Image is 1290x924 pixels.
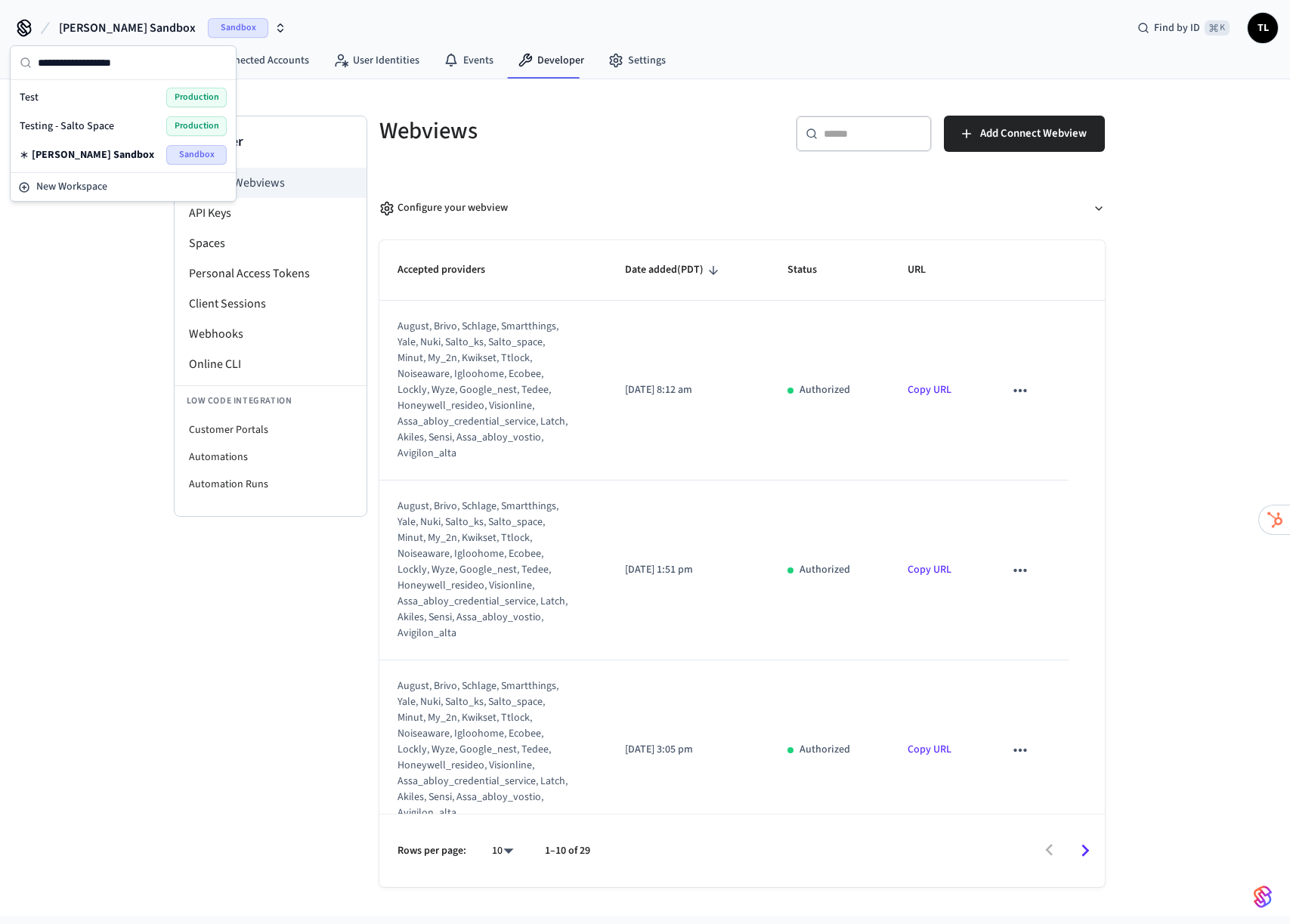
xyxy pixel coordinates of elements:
span: URL [908,258,945,282]
div: Suggestions [11,80,236,172]
div: Configure your webview [379,200,508,216]
span: Test [20,90,39,105]
p: [DATE] 1:51 pm [625,562,751,578]
li: API Keys [175,198,367,228]
p: [DATE] 8:12 am [625,382,751,398]
button: Configure your webview [379,188,1105,228]
span: Add Connect Webview [980,124,1087,144]
span: Find by ID [1154,20,1200,36]
div: august, brivo, schlage, smartthings, yale, nuki, salto_ks, salto_space, minut, my_2n, kwikset, tt... [398,499,571,641]
a: Copy URL [908,562,951,577]
a: Connected Accounts [184,47,321,74]
span: [PERSON_NAME] Sandbox [32,147,154,162]
div: august, brivo, schlage, smartthings, yale, nuki, salto_ks, salto_space, minut, my_2n, kwikset, tt... [398,319,571,462]
span: Sandbox [166,145,227,165]
span: New Workspace [36,179,107,195]
li: Automation Runs [175,471,367,498]
p: [DATE] 3:05 pm [625,742,751,758]
a: Developer [506,47,596,74]
p: Authorized [800,562,850,578]
p: Rows per page: [398,843,466,859]
div: august, brivo, schlage, smartthings, yale, nuki, salto_ks, salto_space, minut, my_2n, kwikset, tt... [398,678,571,821]
p: Authorized [800,742,850,758]
li: Online CLI [175,349,367,379]
button: New Workspace [12,175,234,199]
li: Automations [175,443,367,471]
p: 1–10 of 29 [545,843,590,859]
button: Add Connect Webview [944,116,1105,152]
span: Testing - Salto Space [20,119,114,134]
a: User Identities [321,47,432,74]
span: Accepted providers [398,258,505,282]
li: Connect Webviews [174,168,367,198]
span: Sandbox [208,18,268,38]
a: Settings [596,47,678,74]
button: TL [1248,13,1278,43]
li: Personal Access Tokens [175,258,367,289]
span: TL [1249,14,1276,42]
li: Client Sessions [175,289,367,319]
span: Status [787,258,837,282]
span: [PERSON_NAME] Sandbox [59,19,196,37]
li: Customer Portals [175,416,367,443]
div: Find by ID⌘ K [1125,14,1242,42]
span: Date added(PDT) [625,258,723,282]
span: Production [166,88,227,107]
button: Go to next page [1067,833,1103,868]
a: Copy URL [908,742,951,757]
p: Authorized [800,382,850,398]
span: ⌘ K [1205,20,1230,36]
img: SeamLogoGradient.69752ec5.svg [1254,885,1272,909]
a: Copy URL [908,382,951,397]
li: Webhooks [175,319,367,349]
h3: Developer [187,131,354,153]
h5: Webviews [379,116,733,147]
li: Spaces [175,228,367,258]
a: Events [432,47,506,74]
li: Low Code Integration [175,385,367,416]
div: 10 [484,840,521,862]
span: Production [166,116,227,136]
